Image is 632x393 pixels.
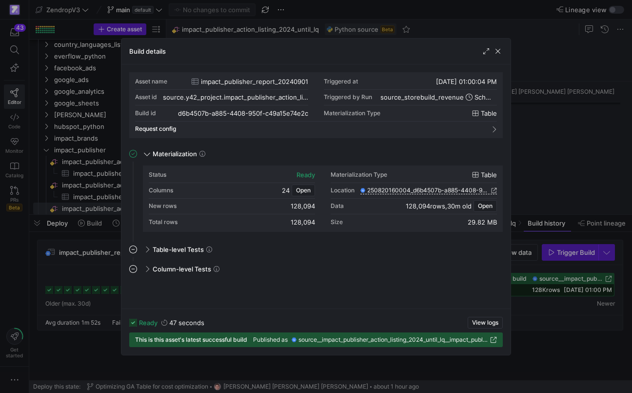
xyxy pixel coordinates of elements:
span: [DATE] 01:00:04 PM [436,78,497,85]
div: Asset name [135,78,167,85]
div: Columns [149,187,173,194]
span: table [481,109,497,117]
span: Open [478,203,493,209]
div: Triggered by Run [324,94,372,101]
span: This is this asset's latest successful build [135,336,247,343]
div: source.y42_project.impact_publisher_action_listing_2024_until_lq.impact_publisher_report_20240901 [163,93,308,101]
div: Data [331,203,344,209]
div: Asset id [135,94,157,101]
div: ready [296,171,315,179]
span: 250820160004_d6b4507b-a885-4408-950f-c49a15e74e2c [367,187,489,194]
a: 250820160004_d6b4507b-a885-4408-950f-c49a15e74e2c [360,187,497,194]
div: Total rows [149,219,178,226]
div: 128,094 [291,218,315,226]
div: Size [331,219,343,226]
mat-panel-title: Request config [135,125,485,132]
span: source_storebuild_revenue [380,93,464,101]
button: View logs [468,317,503,329]
span: Materialization Type [324,110,380,117]
div: 128,094 [291,202,315,210]
span: Scheduler [474,93,494,101]
button: Open [474,200,497,212]
span: 24 [282,186,290,194]
div: Status [149,171,166,178]
div: Location [331,187,355,194]
span: ready [139,319,158,327]
span: Published as [253,336,288,343]
div: New rows [149,203,177,209]
a: source__impact_publisher_action_listing_2024_until_lq__impact_publisher_report_20240901 [292,336,497,343]
div: , [406,202,472,210]
span: Table-level Tests [153,246,204,253]
span: Open [296,187,311,194]
div: Triggered at [324,78,358,85]
span: View logs [472,319,498,326]
span: table [481,171,497,179]
span: impact_publisher_report_20240901 [201,78,308,85]
span: 30m old [447,202,472,210]
mat-expansion-panel-header: Column-level Tests [129,261,503,277]
mat-expansion-panel-header: Materialization [129,146,503,162]
mat-expansion-panel-header: Request config [135,122,497,136]
h3: Build details [129,47,166,55]
span: source__impact_publisher_action_listing_2024_until_lq__impact_publisher_report_20240901 [298,336,488,343]
span: 128,094 rows [406,202,445,210]
y42-duration: 47 seconds [169,319,204,327]
div: Materialization [129,165,503,242]
div: Materialization Type [331,171,387,178]
div: Build id [135,110,156,117]
button: Open [292,185,315,196]
div: 29.82 MB [468,218,497,226]
mat-expansion-panel-header: Table-level Tests [129,242,503,257]
span: Materialization [153,150,197,158]
span: Column-level Tests [153,265,211,273]
button: source_storebuild_revenueScheduler [378,92,497,103]
div: d6b4507b-a885-4408-950f-c49a15e74e2c [178,109,308,117]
